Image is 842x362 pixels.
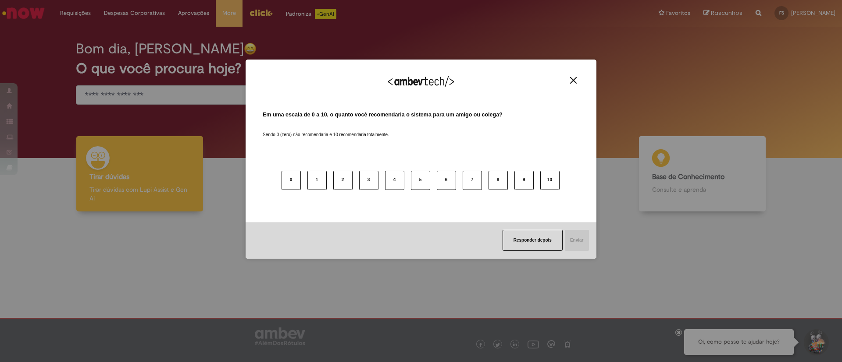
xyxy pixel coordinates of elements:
label: Em uma escala de 0 a 10, o quanto você recomendaria o sistema para um amigo ou colega? [263,111,503,119]
button: 3 [359,171,378,190]
button: 5 [411,171,430,190]
button: 2 [333,171,353,190]
img: Logo Ambevtech [388,76,454,87]
button: 6 [437,171,456,190]
button: 8 [489,171,508,190]
button: 1 [307,171,327,190]
button: 10 [540,171,560,190]
button: 0 [282,171,301,190]
button: 4 [385,171,404,190]
img: Close [570,77,577,84]
label: Sendo 0 (zero) não recomendaria e 10 recomendaria totalmente. [263,121,389,138]
button: Close [567,77,579,84]
button: Responder depois [503,230,563,251]
button: 7 [463,171,482,190]
button: 9 [514,171,534,190]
